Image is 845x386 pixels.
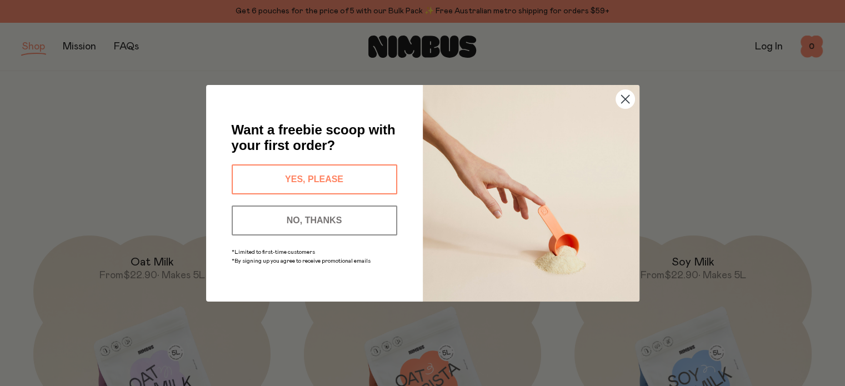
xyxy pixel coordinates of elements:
[232,249,315,255] span: *Limited to first-time customers
[616,89,635,109] button: Close dialog
[232,122,396,153] span: Want a freebie scoop with your first order?
[232,164,397,194] button: YES, PLEASE
[423,85,639,302] img: c0d45117-8e62-4a02-9742-374a5db49d45.jpeg
[232,258,371,264] span: *By signing up you agree to receive promotional emails
[232,205,397,235] button: NO, THANKS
